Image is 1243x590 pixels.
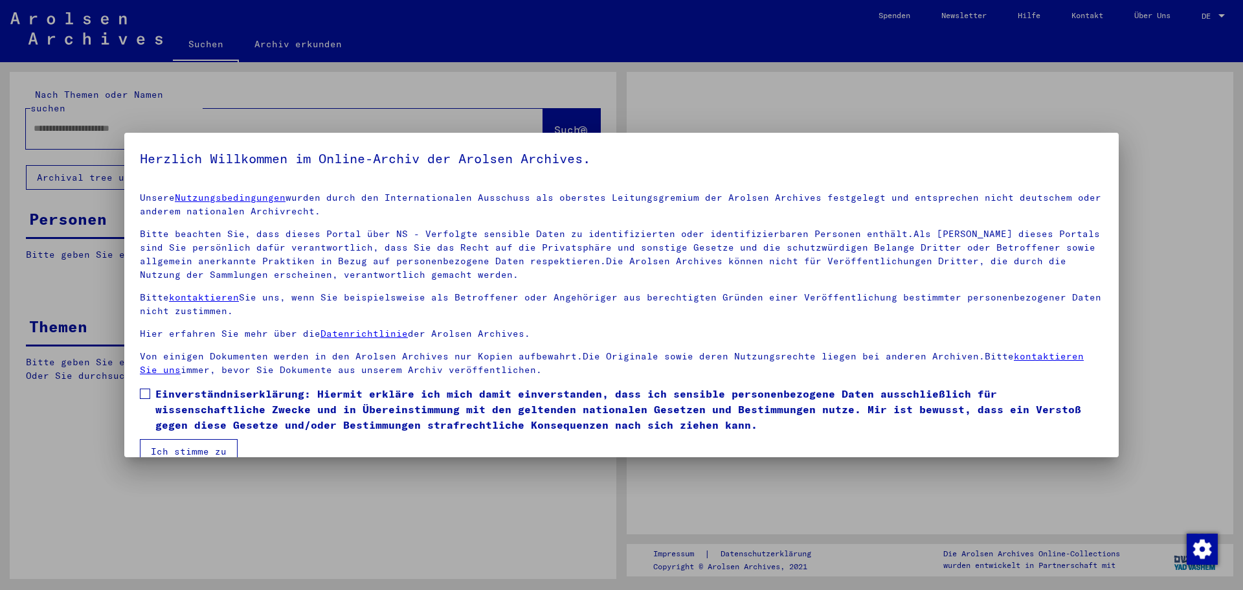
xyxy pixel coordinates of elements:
[320,328,408,339] a: Datenrichtlinie
[155,386,1103,433] span: Einverständniserklärung: Hiermit erkläre ich mich damit einverstanden, dass ich sensible personen...
[140,227,1103,282] p: Bitte beachten Sie, dass dieses Portal über NS - Verfolgte sensible Daten zu identifizierten oder...
[169,291,239,303] a: kontaktieren
[1187,534,1218,565] img: Zustimmung ändern
[140,327,1103,341] p: Hier erfahren Sie mehr über die der Arolsen Archives.
[175,192,286,203] a: Nutzungsbedingungen
[140,439,238,464] button: Ich stimme zu
[140,148,1103,169] h5: Herzlich Willkommen im Online-Archiv der Arolsen Archives.
[140,291,1103,318] p: Bitte Sie uns, wenn Sie beispielsweise als Betroffener oder Angehöriger aus berechtigten Gründen ...
[1186,533,1217,564] div: Zustimmung ändern
[140,350,1084,376] a: kontaktieren Sie uns
[140,350,1103,377] p: Von einigen Dokumenten werden in den Arolsen Archives nur Kopien aufbewahrt.Die Originale sowie d...
[140,191,1103,218] p: Unsere wurden durch den Internationalen Ausschuss als oberstes Leitungsgremium der Arolsen Archiv...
